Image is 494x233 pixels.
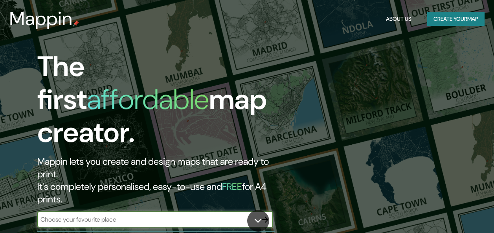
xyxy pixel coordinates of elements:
h3: Mappin [9,8,73,30]
button: Create yourmap [427,12,485,26]
h2: Mappin lets you create and design maps that are ready to print. It's completely personalised, eas... [37,155,285,206]
input: Choose your favourite place [37,215,257,224]
img: mappin-pin [73,20,79,27]
h1: The first map creator. [37,50,285,155]
h5: FREE [222,180,242,193]
h1: affordable [87,81,209,118]
button: About Us [383,12,415,26]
